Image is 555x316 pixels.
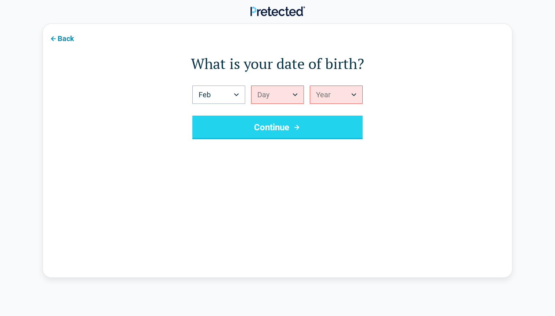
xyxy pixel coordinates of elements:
button: Birth Year [310,86,363,104]
button: Continue [192,116,363,139]
button: Back [43,30,80,46]
h1: What is your date of birth? [72,53,483,74]
button: Birth Day [251,86,304,104]
button: Birth Month [192,86,245,104]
